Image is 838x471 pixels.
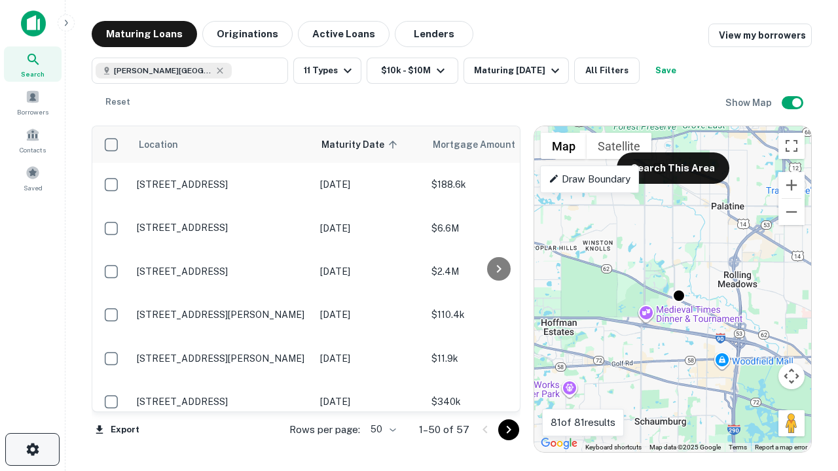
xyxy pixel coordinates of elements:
a: Search [4,46,62,82]
p: [STREET_ADDRESS] [137,179,307,190]
button: Originations [202,21,293,47]
p: [STREET_ADDRESS] [137,396,307,408]
p: 1–50 of 57 [419,422,469,438]
span: Mortgage Amount [433,137,532,152]
span: Search [21,69,45,79]
button: Maturing [DATE] [464,58,569,84]
a: Contacts [4,122,62,158]
p: [DATE] [320,394,418,409]
button: Reset [97,89,139,115]
span: Maturity Date [321,137,401,152]
h6: Show Map [725,96,774,110]
th: Location [130,126,314,163]
button: Toggle fullscreen view [778,133,805,159]
button: Zoom in [778,172,805,198]
button: All Filters [574,58,640,84]
img: Google [537,435,581,452]
a: Saved [4,160,62,196]
p: $110.4k [431,307,562,322]
img: capitalize-icon.png [21,10,46,37]
button: Active Loans [298,21,390,47]
th: Maturity Date [314,126,425,163]
button: Search This Area [617,152,729,184]
p: Draw Boundary [549,171,630,187]
p: [STREET_ADDRESS] [137,222,307,234]
p: [STREET_ADDRESS][PERSON_NAME] [137,353,307,364]
button: Keyboard shortcuts [585,443,642,452]
span: [PERSON_NAME][GEOGRAPHIC_DATA], [GEOGRAPHIC_DATA] [114,65,212,77]
a: View my borrowers [708,24,812,47]
p: [DATE] [320,307,418,322]
p: 81 of 81 results [551,415,615,430]
button: Save your search to get updates of matches that match your search criteria. [645,58,687,84]
button: Go to next page [498,419,519,440]
th: Mortgage Amount [425,126,569,163]
button: Maturing Loans [92,21,197,47]
button: Show satellite imagery [587,133,651,159]
div: 0 0 [534,126,811,452]
div: Maturing [DATE] [474,63,563,78]
p: $188.6k [431,177,562,192]
a: Terms (opens in new tab) [729,444,747,451]
p: $340k [431,394,562,409]
button: $10k - $10M [367,58,458,84]
p: $2.4M [431,264,562,279]
p: [DATE] [320,351,418,366]
span: Map data ©2025 Google [649,444,721,451]
iframe: Chat Widget [773,324,838,387]
p: [DATE] [320,177,418,192]
button: Lenders [395,21,473,47]
p: [DATE] [320,221,418,235]
a: Open this area in Google Maps (opens a new window) [537,435,581,452]
p: $11.9k [431,351,562,366]
p: [STREET_ADDRESS] [137,266,307,277]
p: Rows per page: [289,422,360,438]
button: Export [92,420,143,440]
a: Borrowers [4,84,62,120]
a: Report a map error [755,444,807,451]
span: Saved [24,183,43,193]
span: Location [138,137,178,152]
p: [DATE] [320,264,418,279]
div: 50 [365,420,398,439]
span: Contacts [20,145,46,155]
p: $6.6M [431,221,562,235]
p: [STREET_ADDRESS][PERSON_NAME] [137,309,307,321]
span: Borrowers [17,107,48,117]
button: 11 Types [293,58,361,84]
button: Drag Pegman onto the map to open Street View [778,410,805,436]
button: Zoom out [778,199,805,225]
button: Show street map [541,133,587,159]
